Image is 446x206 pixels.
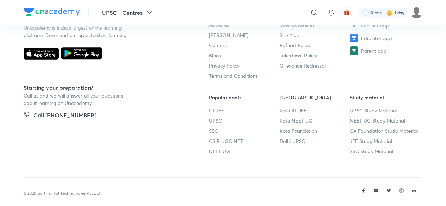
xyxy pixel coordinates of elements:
a: CSIR UGC NET [209,137,280,145]
a: Site Map [280,31,350,39]
a: Kota IIT JEE [280,107,350,114]
a: SSC Study Material [350,148,420,155]
img: Educator app [350,34,358,42]
a: NEET UG Study Material [350,117,420,124]
a: Delhi UPSC [280,137,350,145]
a: CA Foundation Study Material [350,127,420,135]
p: Call us and we will answer all your questions about learning on Unacademy [24,92,129,107]
a: UPSC Study Material [350,107,420,114]
img: avatar [343,10,350,16]
a: Parent app [350,46,420,55]
button: avatar [341,7,352,18]
h5: Starting your preparation? [24,83,186,92]
h6: Study material [350,94,420,101]
a: JEE Study Material [350,137,420,145]
a: [PERSON_NAME] [209,31,280,39]
p: Unacademy is India’s largest online learning platform. Download our apps to start learning [24,24,129,39]
a: NEET UG [209,148,280,155]
img: Company Logo [24,8,80,16]
span: Educator app [361,35,392,42]
a: SSC [209,127,280,135]
h6: [GEOGRAPHIC_DATA] [280,94,350,101]
a: Privacy Policy [209,62,280,69]
a: Careers [209,42,280,49]
a: IIT JEE [209,107,280,114]
h6: Popular goals [209,94,280,101]
a: Blogs [209,52,280,59]
h5: Call [PHONE_NUMBER] [33,111,96,121]
img: Learner app [350,21,358,30]
img: Parent app [350,46,358,55]
p: © 2025 Sorting Hat Technologies Pvt Ltd [24,190,100,196]
img: Vikram Singh Rawat [411,7,422,19]
button: UPSC - Centres [98,6,158,20]
a: Call [PHONE_NUMBER] [24,111,96,121]
span: Parent app [361,47,387,55]
a: Terms and Conditions [209,72,280,80]
span: Careers [209,42,227,49]
a: Refund Policy [280,42,350,49]
a: Learner app [350,21,420,30]
a: Company Logo [24,8,80,18]
span: Learner app [361,22,389,29]
a: Kota Foundation [280,127,350,135]
a: Kota NEET UG [280,117,350,124]
a: UPSC [209,117,280,124]
a: Grievance Redressal [280,62,350,69]
a: Takedown Policy [280,52,350,59]
a: Educator app [350,34,420,42]
img: streak [386,9,393,16]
